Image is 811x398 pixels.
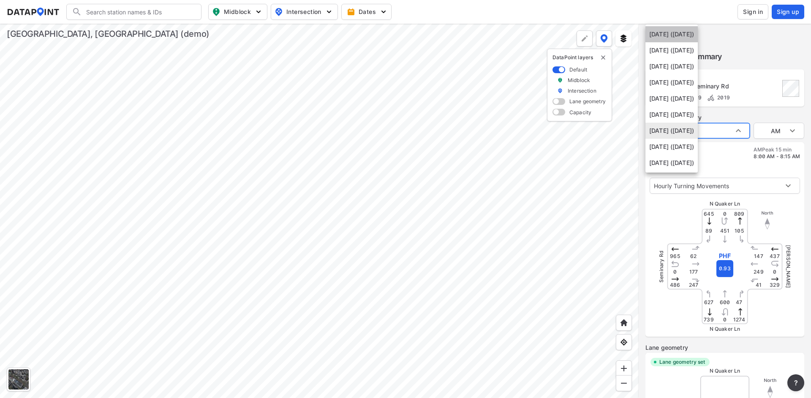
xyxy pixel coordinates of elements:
li: [DATE] ([DATE]) [645,26,698,42]
li: [DATE] ([DATE]) [645,123,698,139]
li: [DATE] ([DATE]) [645,42,698,58]
li: [DATE] ([DATE]) [645,155,698,171]
li: [DATE] ([DATE]) [645,74,698,91]
li: [DATE] ([DATE]) [645,139,698,155]
li: [DATE] ([DATE]) [645,91,698,107]
li: [DATE] ([DATE]) [645,107,698,123]
li: [DATE] ([DATE]) [645,58,698,74]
